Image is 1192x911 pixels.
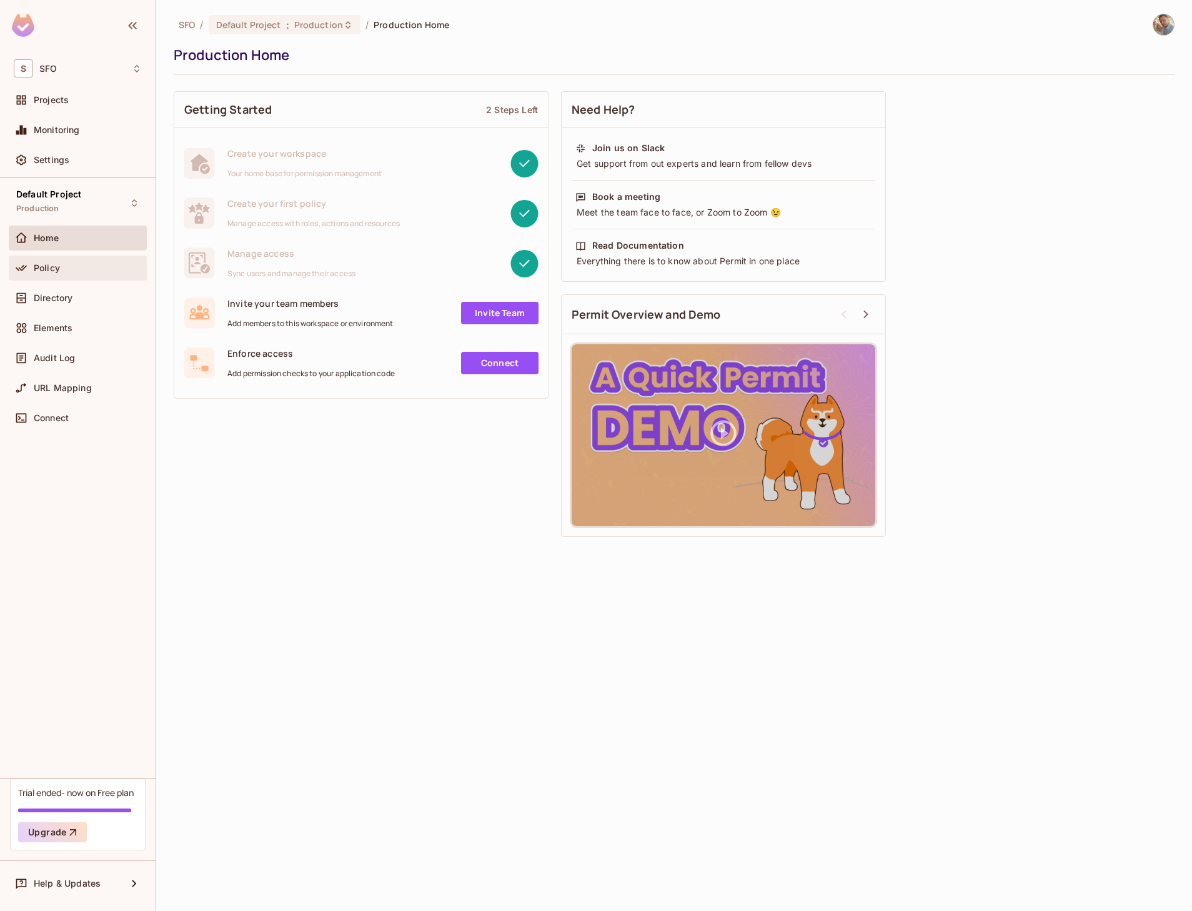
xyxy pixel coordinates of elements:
[227,197,400,209] span: Create your first policy
[286,20,290,30] span: :
[34,155,69,165] span: Settings
[39,64,57,74] span: Workspace: SFO
[34,263,60,273] span: Policy
[34,383,92,393] span: URL Mapping
[34,879,101,889] span: Help & Updates
[179,19,195,31] span: the active workspace
[461,352,539,374] a: Connect
[16,204,59,214] span: Production
[18,822,87,842] button: Upgrade
[227,219,400,229] span: Manage access with roles, actions and resources
[572,102,635,117] span: Need Help?
[486,104,538,116] div: 2 Steps Left
[572,307,721,322] span: Permit Overview and Demo
[575,157,872,170] div: Get support from out experts and learn from fellow devs
[461,302,539,324] a: Invite Team
[227,147,382,159] span: Create your workspace
[216,19,281,31] span: Default Project
[184,102,272,117] span: Getting Started
[227,169,382,179] span: Your home base for permission management
[227,369,395,379] span: Add permission checks to your application code
[14,59,33,77] span: S
[374,19,449,31] span: Production Home
[16,189,81,199] span: Default Project
[592,142,665,154] div: Join us on Slack
[12,14,34,37] img: SReyMgAAAABJRU5ErkJggg==
[592,191,660,203] div: Book a meeting
[18,787,134,799] div: Trial ended- now on Free plan
[227,297,394,309] span: Invite your team members
[34,353,75,363] span: Audit Log
[592,239,684,252] div: Read Documentation
[34,95,69,105] span: Projects
[34,125,80,135] span: Monitoring
[227,269,355,279] span: Sync users and manage their access
[227,247,355,259] span: Manage access
[200,19,203,31] li: /
[227,347,395,359] span: Enforce access
[227,319,394,329] span: Add members to this workspace or environment
[34,413,69,423] span: Connect
[575,206,872,219] div: Meet the team face to face, or Zoom to Zoom 😉
[34,233,59,243] span: Home
[174,46,1168,64] div: Production Home
[365,19,369,31] li: /
[34,293,72,303] span: Directory
[34,323,72,333] span: Elements
[1153,14,1174,35] img: Steen Laursen
[575,255,872,267] div: Everything there is to know about Permit in one place
[294,19,343,31] span: Production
